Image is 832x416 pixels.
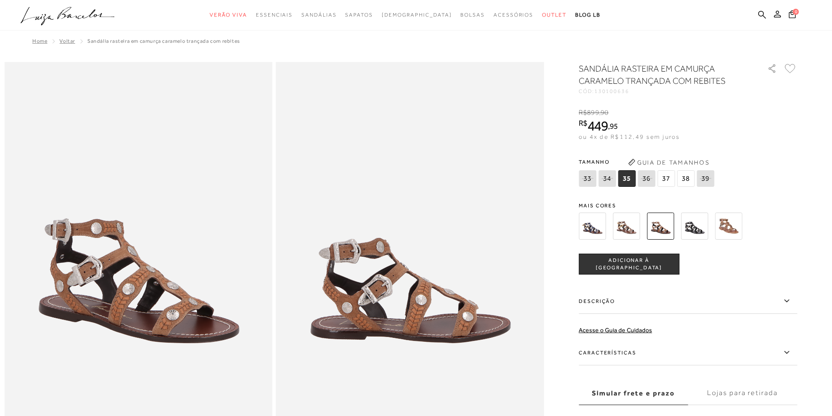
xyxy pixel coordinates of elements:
a: noSubCategoriesText [256,7,293,23]
a: noSubCategoriesText [382,7,452,23]
a: noSubCategoriesText [210,7,247,23]
span: 899 [587,109,599,117]
label: Lojas para retirada [688,382,797,405]
span: Tamanho [579,155,716,168]
button: Guia de Tamanhos [625,155,712,169]
label: Descrição [579,289,797,314]
i: , [608,122,618,130]
span: Sandálias [301,12,336,18]
i: , [599,109,609,117]
a: noSubCategoriesText [460,7,485,23]
label: Características [579,340,797,365]
a: noSubCategoriesText [542,7,566,23]
span: 34 [598,170,616,187]
a: noSubCategoriesText [494,7,533,23]
a: BLOG LB [575,7,601,23]
span: Verão Viva [210,12,247,18]
span: 36 [638,170,655,187]
span: 37 [657,170,675,187]
span: 33 [579,170,596,187]
span: 0 [793,9,799,15]
span: Outlet [542,12,566,18]
img: SANDÁLIA RASTEIRA EM CAMURÇA AZUL NAVAL TRANÇADA COM REBITES [579,213,606,240]
span: BLOG LB [575,12,601,18]
a: noSubCategoriesText [345,7,373,23]
span: Acessórios [494,12,533,18]
span: ADICIONAR À [GEOGRAPHIC_DATA] [579,257,679,272]
span: 35 [618,170,635,187]
span: Essenciais [256,12,293,18]
span: 90 [601,109,608,117]
span: 130100636 [594,88,629,94]
h1: SANDÁLIA RASTEIRA EM CAMURÇA CARAMELO TRANÇADA COM REBITES [579,62,742,87]
span: 449 [587,118,608,134]
a: noSubCategoriesText [301,7,336,23]
img: SANDÁLIA RASTEIRA EM CAMURÇA CARAMELO TRANÇADA COM REBITES [647,213,674,240]
span: Bolsas [460,12,485,18]
span: [DEMOGRAPHIC_DATA] [382,12,452,18]
img: SANDÁLIA RASTEIRA EM CAMURÇA PRETA TRANÇADA COM REBITES [681,213,708,240]
img: SANDÁLIA RASTEIRA EM CAMURÇA CAFÉ TRANÇADA COM REBITES [613,213,640,240]
span: ou 4x de R$112,49 sem juros [579,133,680,140]
a: Home [32,38,47,44]
span: 38 [677,170,694,187]
span: SANDÁLIA RASTEIRA EM CAMURÇA CARAMELO TRANÇADA COM REBITES [87,38,240,44]
div: CÓD: [579,89,753,94]
i: R$ [579,109,587,117]
button: 0 [786,10,798,21]
img: Sandália rasteira western castanho [715,213,742,240]
span: Sapatos [345,12,373,18]
button: ADICIONAR À [GEOGRAPHIC_DATA] [579,254,679,275]
a: Voltar [59,38,75,44]
span: 39 [697,170,714,187]
span: 95 [610,121,618,131]
span: Mais cores [579,203,797,208]
label: Simular frete e prazo [579,382,688,405]
a: Acesse o Guia de Cuidados [579,327,652,333]
i: R$ [579,119,587,127]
